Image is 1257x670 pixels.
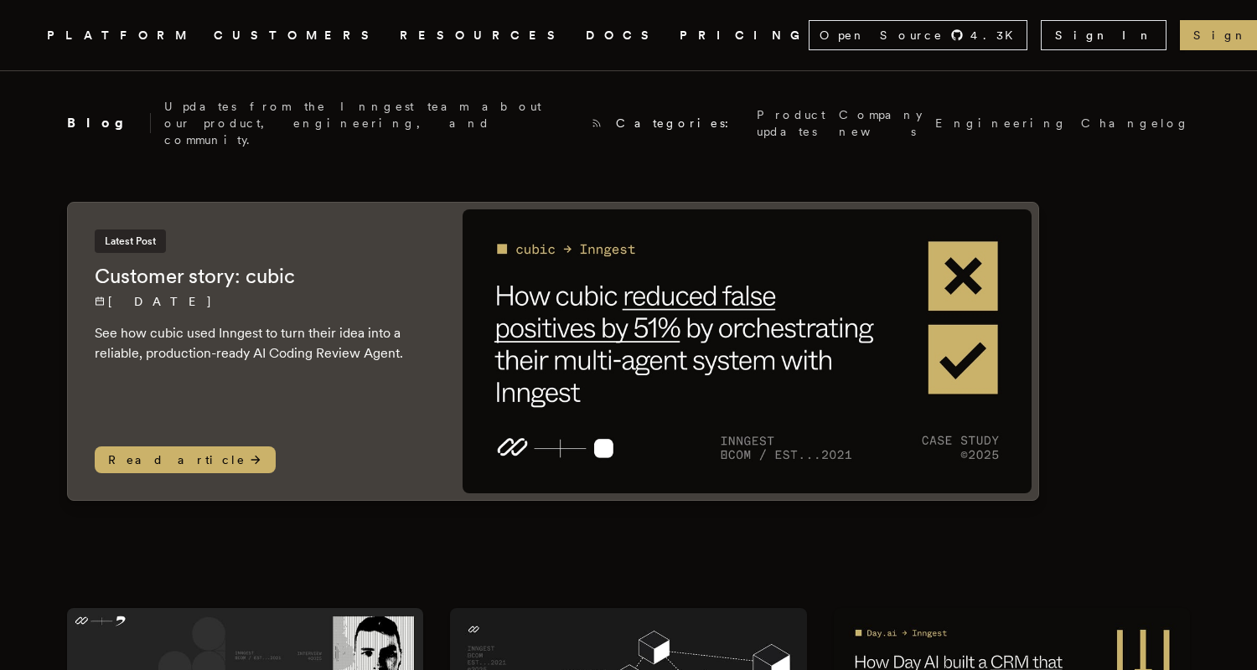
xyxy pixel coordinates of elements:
[820,27,944,44] span: Open Source
[680,25,809,46] a: PRICING
[616,115,743,131] span: Categories:
[95,293,429,310] p: [DATE]
[214,25,380,46] a: CUSTOMERS
[67,202,1039,501] a: Latest PostCustomer story: cubic[DATE] See how cubic used Inngest to turn their idea into a relia...
[95,446,276,473] span: Read article
[95,263,429,290] h2: Customer story: cubic
[586,25,660,46] a: DOCS
[1041,20,1166,50] a: Sign In
[400,25,566,46] button: RESOURCES
[1081,115,1190,131] a: Changelog
[95,229,166,253] span: Latest Post
[164,98,577,148] p: Updates from the Inngest team about our product, engineering, and community.
[757,106,825,140] a: Product updates
[970,27,1023,44] span: 4.3 K
[935,115,1068,131] a: Engineering
[47,25,194,46] button: PLATFORM
[463,209,1032,493] img: Featured image for Customer story: cubic blog post
[95,323,429,363] p: See how cubic used Inngest to turn their idea into a reliable, production-ready AI Coding Review ...
[67,113,151,133] h2: Blog
[839,106,922,140] a: Company news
